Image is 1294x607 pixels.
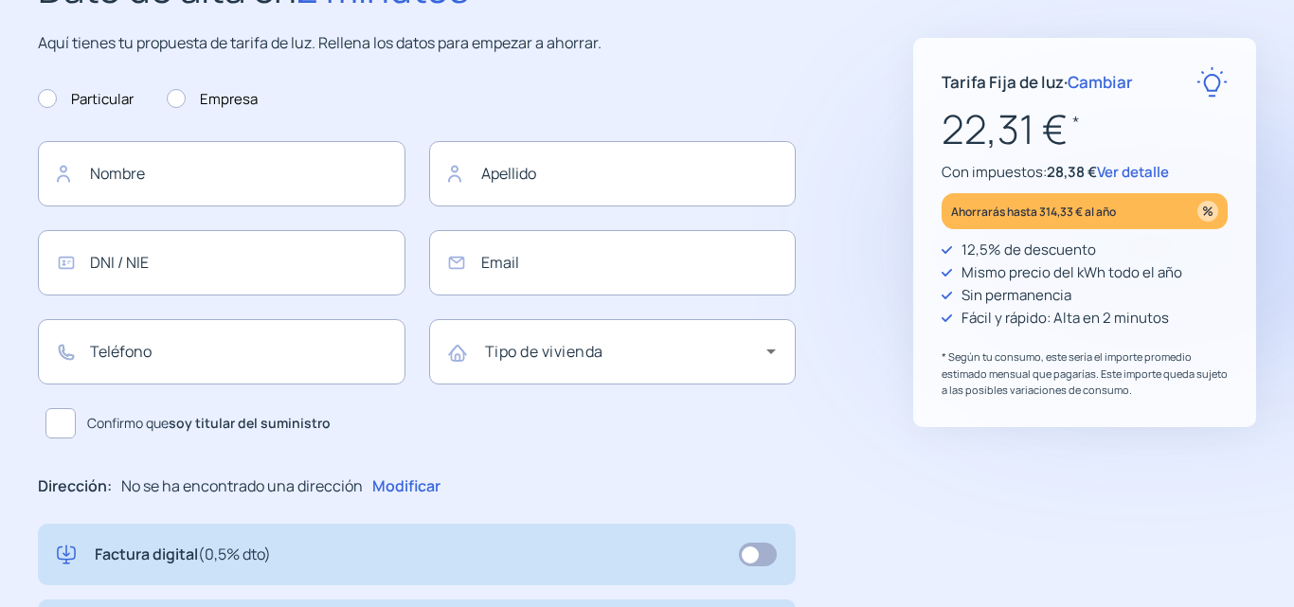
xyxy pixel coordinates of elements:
p: Factura digital [95,543,271,567]
label: Particular [38,88,134,111]
p: Sin permanencia [962,284,1071,307]
p: Con impuestos: [942,161,1228,184]
img: percentage_icon.svg [1197,201,1218,222]
p: Aquí tienes tu propuesta de tarifa de luz. Rellena los datos para empezar a ahorrar. [38,31,796,56]
span: Cambiar [1068,71,1133,93]
span: Confirmo que [87,413,331,434]
p: Modificar [372,474,440,499]
p: Fácil y rápido: Alta en 2 minutos [962,307,1169,330]
p: Tarifa Fija de luz · [942,69,1133,95]
span: 28,38 € [1047,162,1097,182]
p: 22,31 € [942,98,1228,161]
p: Mismo precio del kWh todo el año [962,261,1182,284]
p: Ahorrarás hasta 314,33 € al año [951,201,1116,223]
img: rate-E.svg [1196,66,1228,98]
p: No se ha encontrado una dirección [121,474,363,499]
p: * Según tu consumo, este sería el importe promedio estimado mensual que pagarías. Este importe qu... [942,348,1228,399]
p: Dirección: [38,474,112,499]
p: 12,5% de descuento [962,239,1096,261]
mat-label: Tipo de vivienda [485,341,603,362]
span: Ver detalle [1097,162,1169,182]
img: digital-invoice.svg [57,543,76,567]
b: soy titular del suministro [169,414,331,432]
label: Empresa [167,88,258,111]
span: (0,5% dto) [198,544,271,564]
